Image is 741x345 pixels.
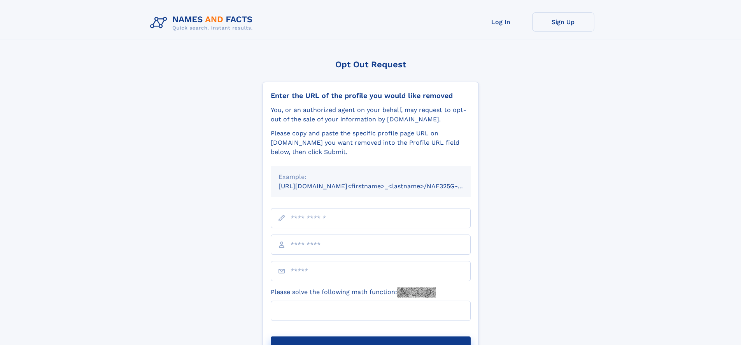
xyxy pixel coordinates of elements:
[271,105,471,124] div: You, or an authorized agent on your behalf, may request to opt-out of the sale of your informatio...
[271,91,471,100] div: Enter the URL of the profile you would like removed
[263,60,479,69] div: Opt Out Request
[279,182,485,190] small: [URL][DOMAIN_NAME]<firstname>_<lastname>/NAF325G-xxxxxxxx
[271,287,436,298] label: Please solve the following math function:
[147,12,259,33] img: Logo Names and Facts
[532,12,594,32] a: Sign Up
[271,129,471,157] div: Please copy and paste the specific profile page URL on [DOMAIN_NAME] you want removed into the Pr...
[470,12,532,32] a: Log In
[279,172,463,182] div: Example:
